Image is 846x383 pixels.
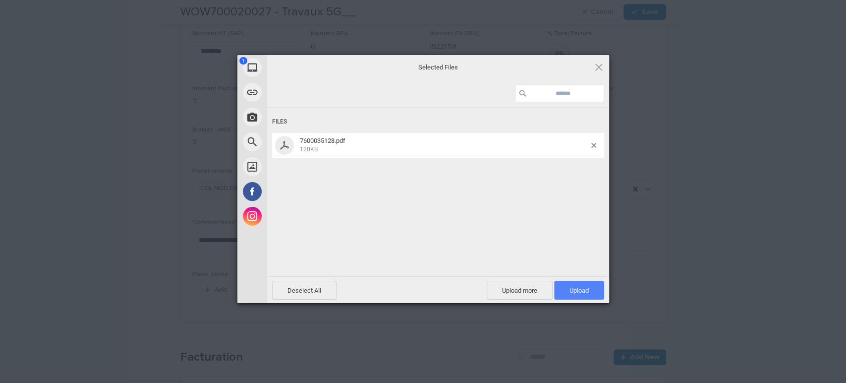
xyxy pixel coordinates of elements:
div: Link (URL) [237,80,356,105]
span: Deselect All [272,281,337,300]
div: My Device [237,55,356,80]
span: Click here or hit ESC to close picker [593,62,604,72]
div: Files [272,113,604,131]
div: Web Search [237,129,356,154]
div: Facebook [237,179,356,204]
span: 1 [239,57,247,64]
span: Upload [554,281,604,300]
span: Upload [569,287,589,294]
div: Unsplash [237,154,356,179]
span: 7600035128.pdf [297,137,591,153]
span: Upload more [487,281,553,300]
div: Take Photo [237,105,356,129]
span: 120KB [300,146,318,153]
span: 7600035128.pdf [300,137,345,144]
span: Selected Files [339,63,537,72]
div: Instagram [237,204,356,229]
